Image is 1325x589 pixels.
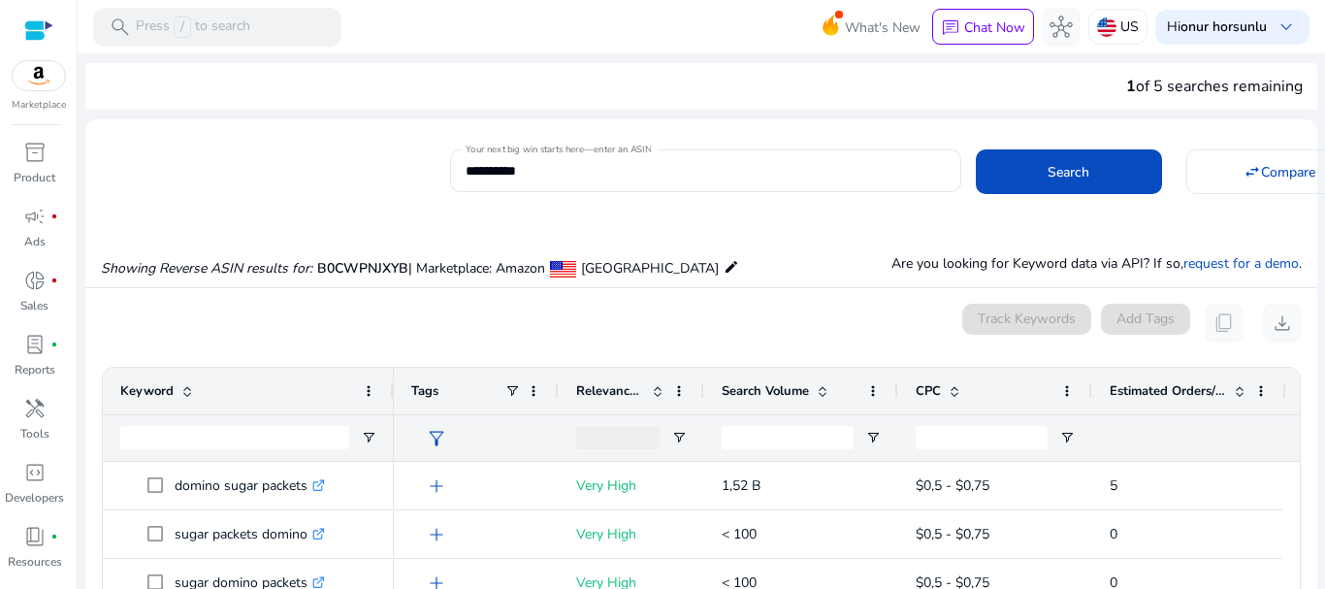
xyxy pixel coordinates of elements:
input: Search Volume Filter Input [722,426,854,449]
span: lab_profile [23,333,47,356]
p: Hi [1167,20,1267,34]
span: fiber_manual_record [50,277,58,284]
button: Open Filter Menu [361,430,376,445]
span: Search [1048,162,1089,182]
mat-icon: swap_horiz [1244,163,1261,180]
span: What's New [845,11,921,45]
a: request for a demo [1183,254,1299,273]
span: handyman [23,397,47,420]
p: Marketplace [12,98,66,113]
span: | Marketplace: Amazon [408,259,545,278]
i: Showing Reverse ASIN results for: [101,259,312,278]
input: CPC Filter Input [916,426,1048,449]
button: Open Filter Menu [865,430,881,445]
mat-icon: edit [724,255,739,278]
span: B0CWPNJXYB [317,259,408,278]
span: $0,5 - $0,75 [916,525,989,543]
span: $0,5 - $0,75 [916,476,989,495]
span: < 100 [722,525,757,543]
span: keyboard_arrow_down [1275,16,1298,39]
span: add [425,474,448,498]
span: 5 [1110,476,1117,495]
button: Open Filter Menu [1059,430,1075,445]
p: Tools [20,425,49,442]
span: search [109,16,132,39]
button: hub [1042,8,1081,47]
b: onur horsunlu [1180,17,1267,36]
span: chat [941,18,960,38]
p: Are you looking for Keyword data via API? If so, . [891,253,1302,274]
span: / [174,16,191,38]
p: Ads [24,233,46,250]
span: Compare [1261,162,1315,182]
span: CPC [916,382,941,400]
input: Keyword Filter Input [120,426,349,449]
span: 1,52 B [722,476,760,495]
p: Very High [576,514,687,554]
p: domino sugar packets [175,466,325,506]
p: US [1120,10,1139,44]
p: Developers [5,489,64,507]
span: donut_small [23,269,47,292]
span: hub [1050,16,1073,39]
span: Relevance Score [576,382,644,400]
p: Product [14,169,55,186]
mat-label: Your next big win starts here—enter an ASIN [466,143,651,156]
button: download [1263,304,1302,343]
span: fiber_manual_record [50,213,58,220]
span: 1 [1126,76,1136,97]
span: book_4 [23,525,47,548]
img: amazon.svg [13,61,65,90]
span: fiber_manual_record [50,533,58,540]
p: Very High [576,466,687,506]
p: Chat Now [964,18,1025,37]
span: Tags [411,382,438,400]
span: add [425,523,448,546]
p: Sales [20,297,48,314]
p: Resources [8,553,62,571]
div: of 5 searches remaining [1126,75,1303,98]
span: 0 [1110,525,1117,543]
span: Search Volume [722,382,809,400]
button: Open Filter Menu [671,430,687,445]
p: Press to search [136,16,250,38]
span: inventory_2 [23,141,47,164]
button: chatChat Now [932,9,1034,46]
p: Reports [15,361,55,378]
p: sugar packets domino [175,514,325,554]
span: Keyword [120,382,174,400]
span: [GEOGRAPHIC_DATA] [581,259,719,278]
img: us.svg [1097,17,1116,37]
span: download [1271,311,1294,335]
span: fiber_manual_record [50,341,58,348]
button: Search [976,149,1162,194]
span: code_blocks [23,461,47,484]
span: Estimated Orders/Month [1110,382,1226,400]
span: filter_alt [425,427,448,450]
span: campaign [23,205,47,228]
